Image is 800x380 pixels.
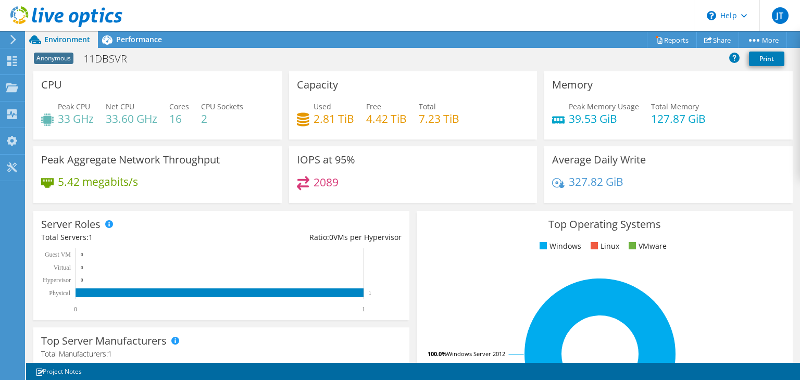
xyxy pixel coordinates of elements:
[419,102,436,111] span: Total
[314,102,331,111] span: Used
[81,277,83,283] text: 0
[58,113,94,124] h4: 33 GHz
[106,102,134,111] span: Net CPU
[201,113,243,124] h4: 2
[552,79,593,91] h3: Memory
[314,113,354,124] h4: 2.81 TiB
[647,32,697,48] a: Reports
[201,102,243,111] span: CPU Sockets
[569,176,623,187] h4: 327.82 GiB
[314,176,339,188] h4: 2089
[696,32,739,48] a: Share
[366,113,407,124] h4: 4.42 TiB
[34,53,73,64] span: Anonymous
[569,113,639,124] h4: 39.53 GiB
[739,32,787,48] a: More
[41,348,402,360] h4: Total Manufacturers:
[749,52,784,66] a: Print
[297,154,355,166] h3: IOPS at 95%
[537,240,581,252] li: Windows
[369,290,371,296] text: 1
[329,232,333,242] span: 0
[41,335,167,347] h3: Top Server Manufacturers
[58,176,138,187] h4: 5.42 megabits/s
[106,113,157,124] h4: 33.60 GHz
[424,219,785,230] h3: Top Operating Systems
[79,53,143,65] h1: 11DBSVR
[428,350,447,358] tspan: 100.0%
[588,240,619,252] li: Linux
[81,252,83,257] text: 0
[89,232,93,242] span: 1
[43,276,71,284] text: Hypervisor
[626,240,667,252] li: VMware
[651,113,706,124] h4: 127.87 GiB
[28,365,89,378] a: Project Notes
[169,102,189,111] span: Cores
[447,350,505,358] tspan: Windows Server 2012
[58,102,90,111] span: Peak CPU
[41,154,220,166] h3: Peak Aggregate Network Throughput
[772,7,789,24] span: JT
[81,265,83,270] text: 0
[569,102,639,111] span: Peak Memory Usage
[41,79,62,91] h3: CPU
[108,349,112,359] span: 1
[297,79,338,91] h3: Capacity
[74,306,77,313] text: 0
[419,113,459,124] h4: 7.23 TiB
[362,306,365,313] text: 1
[169,113,189,124] h4: 16
[44,34,90,44] span: Environment
[651,102,699,111] span: Total Memory
[552,154,646,166] h3: Average Daily Write
[45,251,71,258] text: Guest VM
[116,34,162,44] span: Performance
[41,232,221,243] div: Total Servers:
[707,11,716,20] svg: \n
[366,102,381,111] span: Free
[54,264,71,271] text: Virtual
[49,289,70,297] text: Physical
[221,232,402,243] div: Ratio: VMs per Hypervisor
[41,219,101,230] h3: Server Roles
